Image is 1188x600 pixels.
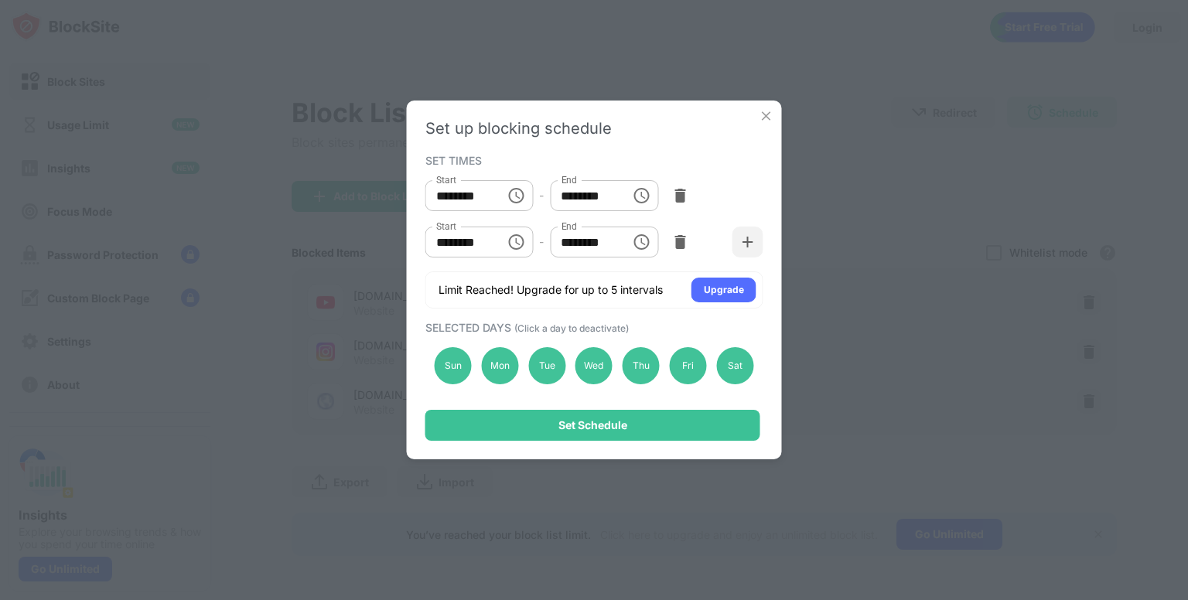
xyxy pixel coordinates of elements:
div: Tue [528,347,565,384]
button: Choose time, selected time is 11:59 PM [626,227,657,257]
label: End [561,220,577,233]
div: - [539,234,544,251]
label: End [561,173,577,186]
div: Sun [435,347,472,384]
div: Set up blocking schedule [425,119,763,138]
button: Choose time, selected time is 9:00 PM [500,227,531,257]
div: Thu [623,347,660,384]
span: (Click a day to deactivate) [514,322,629,334]
div: Limit Reached! Upgrade for up to 5 intervals [439,282,663,298]
img: x-button.svg [759,108,774,124]
div: Set Schedule [558,419,627,431]
label: Start [436,173,456,186]
div: Wed [575,347,613,384]
div: SET TIMES [425,154,760,166]
div: - [539,187,544,204]
div: Upgrade [704,282,744,298]
button: Choose time, selected time is 12:00 AM [500,180,531,211]
div: Mon [481,347,518,384]
div: SELECTED DAYS [425,321,760,334]
label: Start [436,220,456,233]
div: Fri [670,347,707,384]
div: Sat [716,347,753,384]
button: Choose time, selected time is 7:30 PM [626,180,657,211]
